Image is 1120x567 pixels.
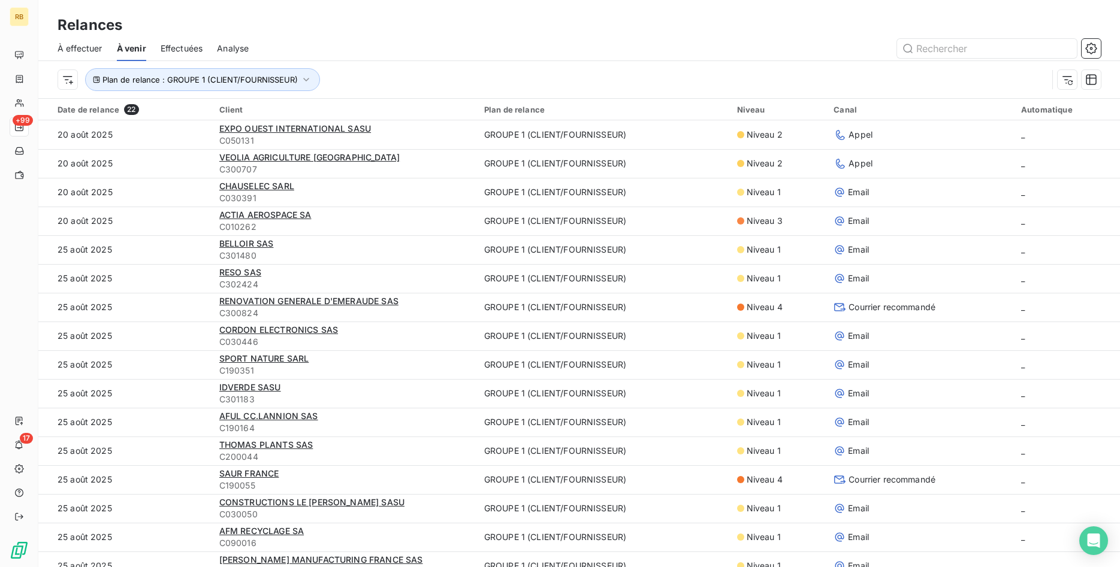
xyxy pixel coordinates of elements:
[219,267,261,277] span: RESO SAS
[38,149,212,178] td: 20 août 2025
[849,157,873,169] span: Appel
[38,350,212,379] td: 25 août 2025
[747,215,783,227] span: Niveau 3
[219,123,371,134] span: EXPO OUEST INTERNATIONAL SASU
[117,43,146,54] span: À venir
[477,350,730,379] td: GROUPE 1 (CLIENT/FOURNISSEUR)
[848,445,869,457] span: Email
[219,422,470,434] span: C190164
[219,163,470,175] span: C300707
[477,235,730,264] td: GROUPE 1 (CLIENT/FOURNISSEUR)
[897,39,1077,58] input: Rechercher
[477,436,730,465] td: GROUPE 1 (CLIENT/FOURNISSEUR)
[219,554,423,565] span: [PERSON_NAME] MANUFACTURING FRANCE SAS
[477,494,730,523] td: GROUPE 1 (CLIENT/FOURNISSEUR)
[477,293,730,322] td: GROUPE 1 (CLIENT/FOURNISSEUR)
[484,105,723,114] div: Plan de relance
[747,186,781,198] span: Niveau 1
[1021,532,1025,542] span: _
[737,105,820,114] div: Niveau
[747,330,781,342] span: Niveau 1
[219,192,470,204] span: C030391
[477,120,730,149] td: GROUPE 1 (CLIENT/FOURNISSEUR)
[38,120,212,149] td: 20 août 2025
[219,296,399,306] span: RENOVATION GENERALE D'EMERAUDE SAS
[747,244,781,256] span: Niveau 1
[10,117,28,137] a: +99
[477,379,730,408] td: GROUPE 1 (CLIENT/FOURNISSEUR)
[219,307,470,319] span: C300824
[219,393,470,405] span: C301183
[219,497,404,507] span: CONSTRUCTIONS LE [PERSON_NAME] SASU
[1021,388,1025,398] span: _
[38,293,212,322] td: 25 août 2025
[1021,216,1025,226] span: _
[834,105,1007,114] div: Canal
[848,502,869,514] span: Email
[1021,244,1025,254] span: _
[477,408,730,436] td: GROUPE 1 (CLIENT/FOURNISSEUR)
[1021,158,1025,168] span: _
[58,14,122,36] h3: Relances
[58,43,102,54] span: À effectuer
[219,221,470,233] span: C010262
[161,43,203,54] span: Effectuées
[10,7,29,26] div: RB
[38,494,212,523] td: 25 août 2025
[219,508,470,520] span: C030050
[219,468,279,478] span: SAUR FRANCE
[1079,526,1108,555] div: Open Intercom Messenger
[747,502,781,514] span: Niveau 1
[85,68,320,91] button: Plan de relance : GROUPE 1 (CLIENT/FOURNISSEUR)
[219,181,294,191] span: CHAUSELEC SARL
[849,301,935,313] span: Courrier recommandé
[219,152,400,162] span: VEOLIA AGRICULTURE [GEOGRAPHIC_DATA]
[219,451,470,463] span: C200044
[219,336,470,348] span: C030446
[477,207,730,235] td: GROUPE 1 (CLIENT/FOURNISSEUR)
[38,523,212,551] td: 25 août 2025
[849,474,935,486] span: Courrier recommandé
[38,436,212,465] td: 25 août 2025
[848,330,869,342] span: Email
[219,439,313,450] span: THOMAS PLANTS SAS
[219,210,312,220] span: ACTIA AEROSPACE SA
[747,359,781,371] span: Niveau 1
[1021,105,1113,114] div: Automatique
[747,445,781,457] span: Niveau 1
[848,244,869,256] span: Email
[1021,503,1025,513] span: _
[848,359,869,371] span: Email
[477,264,730,293] td: GROUPE 1 (CLIENT/FOURNISSEUR)
[219,526,304,536] span: AFM RECYCLAGE SA
[38,408,212,436] td: 25 août 2025
[219,250,470,262] span: C301480
[10,541,29,560] img: Logo LeanPay
[1021,474,1025,484] span: _
[124,104,138,115] span: 22
[219,105,243,114] span: Client
[38,207,212,235] td: 20 août 2025
[747,387,781,399] span: Niveau 1
[219,365,470,377] span: C190351
[20,433,33,444] span: 17
[1021,273,1025,283] span: _
[477,523,730,551] td: GROUPE 1 (CLIENT/FOURNISSEUR)
[747,416,781,428] span: Niveau 1
[477,322,730,350] td: GROUPE 1 (CLIENT/FOURNISSEUR)
[747,157,783,169] span: Niveau 2
[219,238,274,248] span: BELLOIR SAS
[219,382,281,392] span: IDVERDE SASU
[848,531,869,543] span: Email
[38,465,212,494] td: 25 août 2025
[848,215,869,227] span: Email
[38,264,212,293] td: 25 août 2025
[849,129,873,141] span: Appel
[219,278,470,290] span: C302424
[38,322,212,350] td: 25 août 2025
[38,379,212,408] td: 25 août 2025
[747,531,781,543] span: Niveau 1
[38,235,212,264] td: 25 août 2025
[1021,129,1025,140] span: _
[747,129,783,141] span: Niveau 2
